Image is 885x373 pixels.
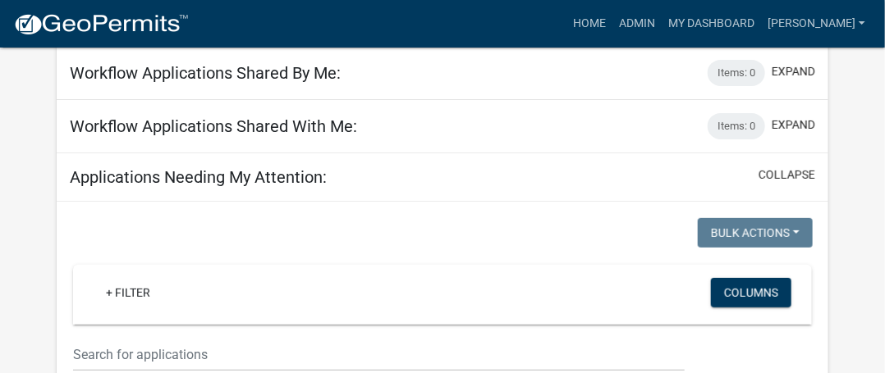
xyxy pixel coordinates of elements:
a: Admin [612,8,662,39]
button: collapse [759,166,815,184]
button: expand [772,63,815,80]
a: Home [566,8,612,39]
button: expand [772,116,815,134]
h5: Workflow Applications Shared With Me: [70,116,357,136]
a: [PERSON_NAME] [761,8,872,39]
button: Bulk Actions [698,218,813,248]
div: Items: 0 [708,113,765,139]
h5: Applications Needing My Attention: [70,167,327,187]
input: Search for applications [73,338,685,371]
a: My Dashboard [662,8,761,39]
a: + Filter [93,278,163,307]
h5: Workflow Applications Shared By Me: [70,63,341,83]
div: Items: 0 [708,60,765,86]
button: Columns [711,278,791,307]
